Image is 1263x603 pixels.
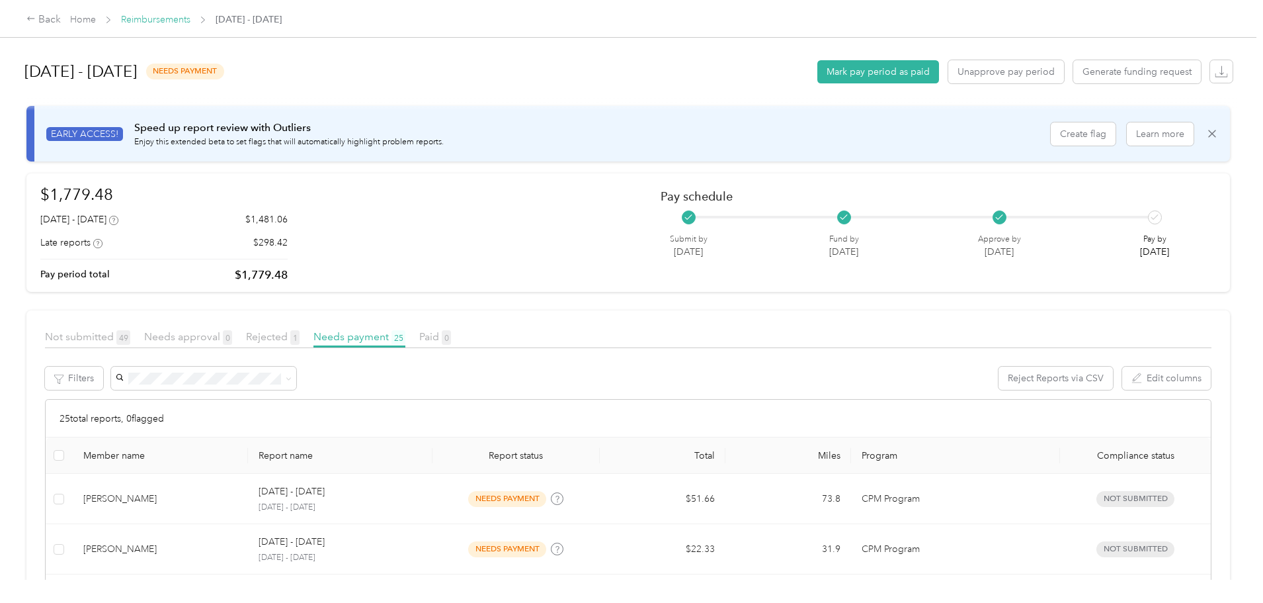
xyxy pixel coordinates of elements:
[610,450,715,461] div: Total
[70,14,96,25] a: Home
[600,474,725,524] td: $51.66
[1189,529,1263,603] iframe: Everlance-gr Chat Button Frame
[442,330,451,345] span: 0
[45,367,103,390] button: Filters
[40,212,118,226] div: [DATE] - [DATE]
[1127,122,1194,146] button: Learn more
[851,474,1060,524] td: CPM Program
[146,64,224,79] span: needs payment
[144,330,232,343] span: Needs approval
[978,234,1021,246] p: Approve by
[83,492,238,506] div: [PERSON_NAME]
[391,330,405,345] span: 25
[259,535,325,549] p: [DATE] - [DATE]
[817,60,939,83] button: Mark pay period as paid
[235,267,288,283] p: $1,779.48
[45,330,130,343] span: Not submitted
[259,552,421,564] p: [DATE] - [DATE]
[290,330,300,345] span: 1
[661,189,1193,203] h2: Pay schedule
[862,542,1049,557] p: CPM Program
[248,438,432,474] th: Report name
[829,245,859,259] p: [DATE]
[40,183,288,206] h1: $1,779.48
[73,438,249,474] th: Member name
[851,438,1060,474] th: Program
[1051,122,1116,146] button: Create flag
[1096,491,1174,506] span: Not submitted
[259,485,325,499] p: [DATE] - [DATE]
[443,450,589,461] span: Report status
[978,245,1021,259] p: [DATE]
[245,212,288,226] p: $1,481.06
[1071,450,1200,461] span: Compliance status
[24,56,137,87] h1: [DATE] - [DATE]
[468,541,546,557] span: needs payment
[121,14,190,25] a: Reimbursements
[948,60,1064,83] button: Unapprove pay period
[259,502,421,514] p: [DATE] - [DATE]
[670,245,708,259] p: [DATE]
[725,474,851,524] td: 73.8
[829,234,859,246] p: Fund by
[468,491,546,506] span: needs payment
[246,330,300,343] span: Rejected
[851,524,1060,575] td: CPM Program
[1082,65,1192,79] span: Generate funding request
[40,267,110,281] p: Pay period total
[83,450,238,461] div: Member name
[46,400,1211,438] div: 25 total reports, 0 flagged
[1140,245,1169,259] p: [DATE]
[134,136,444,148] p: Enjoy this extended beta to set flags that will automatically highlight problem reports.
[26,12,61,28] div: Back
[253,236,288,250] p: $298.42
[419,330,451,343] span: Paid
[1073,60,1201,83] button: Generate funding request
[116,330,130,345] span: 49
[670,234,708,246] p: Submit by
[216,13,282,26] span: [DATE] - [DATE]
[134,120,444,136] p: Speed up report review with Outliers
[736,450,840,461] div: Miles
[862,492,1049,506] p: CPM Program
[998,367,1113,390] button: Reject Reports via CSV
[725,524,851,575] td: 31.9
[313,330,405,343] span: Needs payment
[223,330,232,345] span: 0
[46,127,123,141] span: EARLY ACCESS!
[1140,234,1169,246] p: Pay by
[600,524,725,575] td: $22.33
[1122,367,1211,390] button: Edit columns
[40,236,102,250] div: Late reports
[83,542,238,557] div: [PERSON_NAME]
[1096,541,1174,557] span: Not submitted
